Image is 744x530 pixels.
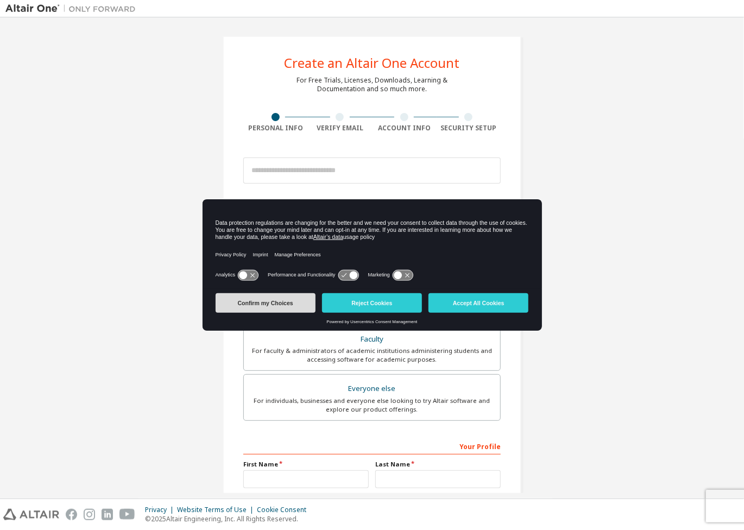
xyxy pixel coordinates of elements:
div: Security Setup [437,124,501,132]
p: © 2025 Altair Engineering, Inc. All Rights Reserved. [145,514,313,523]
div: Cookie Consent [257,506,313,514]
div: For individuals, businesses and everyone else looking to try Altair software and explore our prod... [250,396,494,414]
img: linkedin.svg [102,509,113,520]
img: facebook.svg [66,509,77,520]
label: Last Name [375,460,501,469]
img: altair_logo.svg [3,509,59,520]
img: Altair One [5,3,141,14]
div: Your Profile [243,437,501,455]
img: youtube.svg [119,509,135,520]
div: Verify Email [308,124,373,132]
div: Website Terms of Use [177,506,257,514]
div: Account Info [372,124,437,132]
div: For Free Trials, Licenses, Downloads, Learning & Documentation and so much more. [297,76,447,93]
div: Account Type [243,195,501,213]
div: For faculty & administrators of academic institutions administering students and accessing softwa... [250,346,494,364]
img: instagram.svg [84,509,95,520]
div: Create an Altair One Account [285,56,460,70]
label: First Name [243,460,369,469]
div: Faculty [250,332,494,347]
div: Everyone else [250,381,494,396]
div: Personal Info [243,124,308,132]
div: Privacy [145,506,177,514]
